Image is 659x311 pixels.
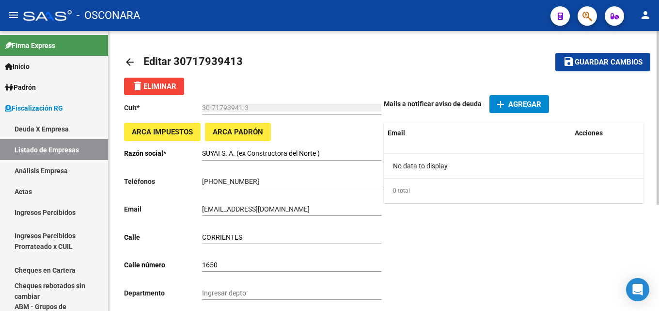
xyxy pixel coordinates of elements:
button: Agregar [489,95,549,113]
p: Mails a notificar aviso de deuda [384,98,482,109]
mat-icon: add [495,98,506,110]
span: Agregar [508,100,541,109]
span: Acciones [575,129,603,137]
mat-icon: person [640,9,651,21]
mat-icon: save [563,56,575,67]
div: No data to display [384,154,643,178]
button: ARCA Padrón [205,123,271,141]
span: Eliminar [132,82,176,91]
div: 0 total [384,179,643,203]
mat-icon: arrow_back [124,56,136,68]
span: - OSCONARA [77,5,140,26]
p: Razón social [124,148,202,159]
span: Inicio [5,61,30,72]
div: Open Intercom Messenger [626,278,649,301]
span: Editar 30717939413 [143,55,243,67]
mat-icon: delete [132,80,143,92]
span: ARCA Padrón [213,128,263,137]
p: Cuit [124,102,202,113]
datatable-header-cell: Email [384,123,571,144]
button: Eliminar [124,78,184,95]
p: Calle [124,232,202,243]
button: ARCA Impuestos [124,123,201,141]
span: Guardar cambios [575,58,643,67]
span: Firma Express [5,40,55,51]
p: Calle número [124,260,202,270]
span: ARCA Impuestos [132,128,193,137]
span: Padrón [5,82,36,93]
span: Email [388,129,405,137]
p: Teléfonos [124,176,202,187]
datatable-header-cell: Acciones [571,123,643,144]
p: Email [124,204,202,214]
span: Fiscalización RG [5,103,63,114]
button: Guardar cambios [555,53,650,71]
mat-icon: menu [8,9,19,21]
p: Departmento [124,288,202,298]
